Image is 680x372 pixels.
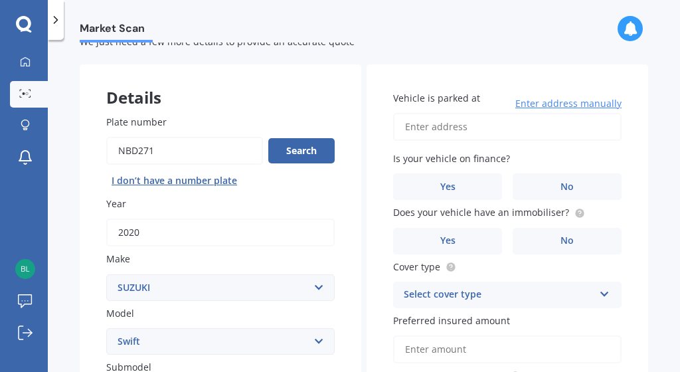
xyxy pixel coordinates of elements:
[106,253,130,266] span: Make
[106,170,242,191] button: I don’t have a number plate
[440,235,456,246] span: Yes
[515,97,622,110] span: Enter address manually
[268,138,335,163] button: Search
[106,197,126,210] span: Year
[393,92,480,104] span: Vehicle is parked at
[440,181,456,193] span: Yes
[80,22,153,40] span: Market Scan
[393,260,440,273] span: Cover type
[80,35,355,48] span: We just need a few more details to provide an accurate quote
[106,137,263,165] input: Enter plate number
[106,307,134,320] span: Model
[393,207,569,219] span: Does your vehicle have an immobiliser?
[106,116,167,128] span: Plate number
[404,287,594,303] div: Select cover type
[393,335,622,363] input: Enter amount
[560,181,574,193] span: No
[393,152,510,165] span: Is your vehicle on finance?
[560,235,574,246] span: No
[80,64,361,104] div: Details
[15,259,35,279] img: 25eff76a3cae982dfead821898852aab
[393,314,510,327] span: Preferred insured amount
[106,219,335,246] input: YYYY
[393,113,622,141] input: Enter address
